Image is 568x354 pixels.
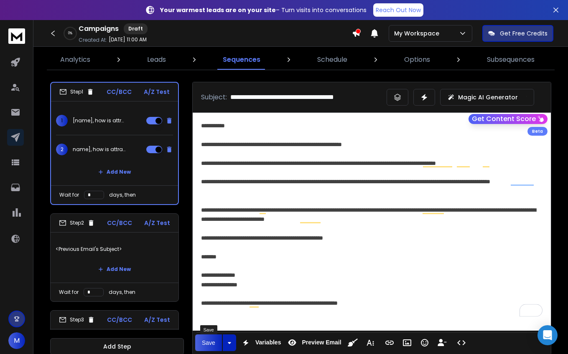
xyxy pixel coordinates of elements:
button: M [8,332,25,349]
button: Insert Unsubscribe Link [434,334,450,351]
p: A/Z Test [144,219,170,227]
p: CC/BCC [107,316,132,324]
p: Wait for [59,192,79,198]
p: Get Free Credits [500,29,548,38]
strong: Your warmest leads are on your site [160,6,276,14]
button: Add New [92,164,138,180]
p: 0 % [68,31,72,36]
button: Emoticons [417,334,433,351]
span: Variables [254,339,283,346]
p: CC/BCC [107,219,132,227]
span: 2 [56,144,68,155]
p: Sequences [223,55,260,65]
button: Preview Email [284,334,343,351]
a: Subsequences [482,50,540,70]
button: Insert Image (⌘P) [399,334,415,351]
p: CC/BCC [107,88,132,96]
div: Step 1 [59,88,94,96]
p: My Workspace [394,29,443,38]
button: Add New [92,261,138,278]
span: Preview Email [300,339,343,346]
a: Schedule [312,50,352,70]
button: Save [195,334,222,351]
p: A/Z Test [144,88,170,96]
p: Subsequences [487,55,535,65]
a: Sequences [218,50,265,70]
button: Code View [453,334,469,351]
p: Created At: [79,37,107,43]
a: Analytics [55,50,95,70]
a: Options [399,50,435,70]
div: Draft [124,23,148,34]
p: Schedule [317,55,347,65]
p: Options [404,55,430,65]
div: Open Intercom Messenger [537,325,558,345]
button: More Text [362,334,378,351]
p: – Turn visits into conversations [160,6,367,14]
button: Get Free Credits [482,25,553,42]
button: Get Content Score [469,114,548,124]
button: Insert Link (⌘K) [382,334,397,351]
h1: Campaigns [79,24,119,34]
p: [DATE] 11:00 AM [109,36,147,43]
img: logo [8,28,25,44]
a: Leads [142,50,171,70]
button: Magic AI Generator [440,89,534,106]
button: Variables [238,334,283,351]
p: name], how is attracting investors going? [73,146,126,153]
p: [name], how is attracting investors going? [73,117,126,124]
p: Magic AI Generator [458,93,518,101]
span: 1 [56,115,68,126]
div: Beta [527,127,548,136]
p: Leads [147,55,166,65]
p: A/Z Test [144,316,170,324]
p: Analytics [60,55,90,65]
a: Reach Out Now [373,3,423,17]
div: To enrich screen reader interactions, please activate Accessibility in Grammarly extension settings [193,113,551,325]
li: Step2CC/BCCA/Z Test<Previous Email's Subject>Add NewWait fordays, then [50,213,179,302]
div: Step 2 [59,219,95,227]
li: Step1CC/BCCA/Z Test1[name], how is attracting investors going?2name], how is attracting investors... [50,82,179,205]
p: Subject: [201,92,227,102]
button: Clean HTML [345,334,361,351]
div: Step 3 [59,316,95,324]
p: <Previous Email's Subject> [56,238,173,261]
div: Save [200,325,217,334]
p: Wait for [59,289,79,296]
p: Reach Out Now [376,6,421,14]
p: days, then [109,289,135,296]
p: days, then [109,192,136,198]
